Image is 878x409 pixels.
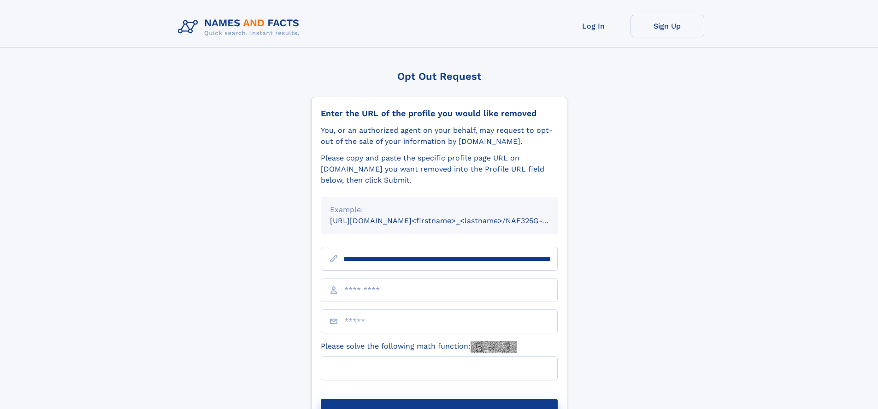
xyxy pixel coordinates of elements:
[557,15,631,37] a: Log In
[321,341,517,353] label: Please solve the following math function:
[321,153,558,186] div: Please copy and paste the specific profile page URL on [DOMAIN_NAME] you want removed into the Pr...
[311,71,567,82] div: Opt Out Request
[321,108,558,119] div: Enter the URL of the profile you would like removed
[330,204,548,215] div: Example:
[631,15,704,37] a: Sign Up
[174,15,307,40] img: Logo Names and Facts
[321,125,558,147] div: You, or an authorized agent on your behalf, may request to opt-out of the sale of your informatio...
[330,216,575,225] small: [URL][DOMAIN_NAME]<firstname>_<lastname>/NAF325G-xxxxxxxx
